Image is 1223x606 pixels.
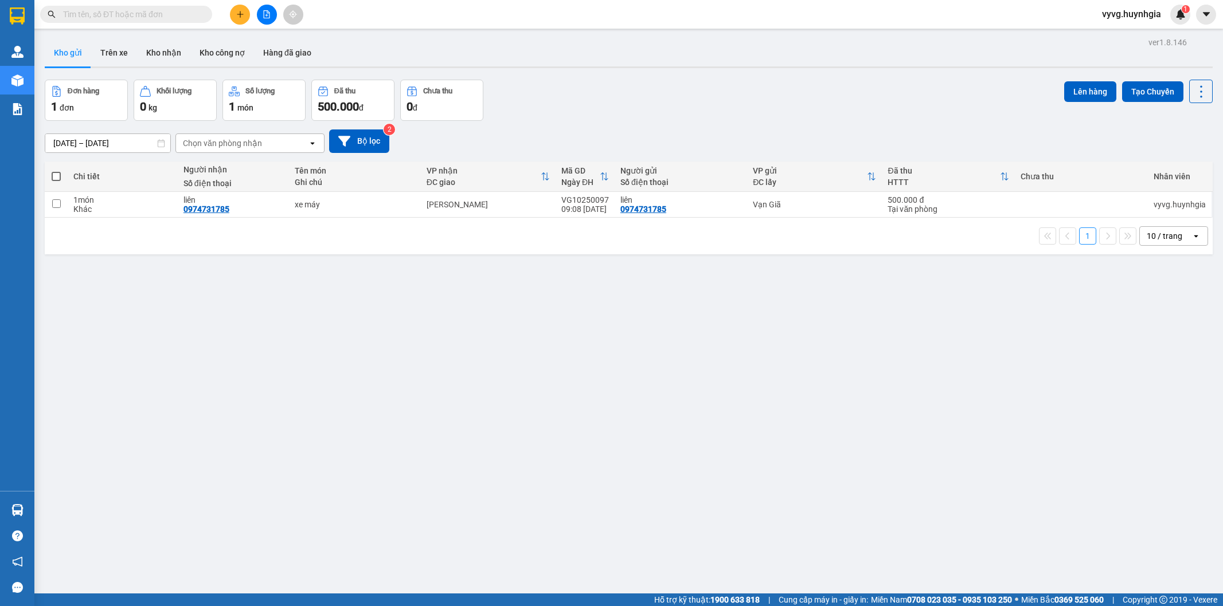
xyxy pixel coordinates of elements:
[68,87,99,95] div: Đơn hàng
[779,593,868,606] span: Cung cấp máy in - giấy in:
[157,87,192,95] div: Khối lượng
[1147,230,1182,242] div: 10 / trang
[45,134,170,152] input: Select a date range.
[882,162,1014,192] th: Toggle SortBy
[423,87,452,95] div: Chưa thu
[137,39,190,66] button: Kho nhận
[283,5,303,25] button: aim
[289,10,297,18] span: aim
[1064,81,1116,102] button: Lên hàng
[222,80,306,121] button: Số lượng1món
[1154,200,1206,209] div: vyvg.huynhgia
[295,166,415,175] div: Tên món
[12,582,23,593] span: message
[710,595,760,604] strong: 1900 633 818
[561,178,600,187] div: Ngày ĐH
[334,87,355,95] div: Đã thu
[263,10,271,18] span: file-add
[1079,227,1096,245] button: 1
[295,178,415,187] div: Ghi chú
[413,103,417,112] span: đ
[1196,5,1216,25] button: caret-down
[888,166,999,175] div: Đã thu
[427,200,550,209] div: [PERSON_NAME]
[183,204,229,214] div: 0974731785
[295,200,415,209] div: xe máy
[753,166,867,175] div: VP gửi
[308,139,317,148] svg: open
[427,166,541,175] div: VP nhận
[1159,596,1167,604] span: copyright
[556,162,615,192] th: Toggle SortBy
[149,103,157,112] span: kg
[1175,9,1186,19] img: icon-new-feature
[11,103,24,115] img: solution-icon
[183,165,284,174] div: Người nhận
[190,39,254,66] button: Kho công nợ
[91,39,137,66] button: Trên xe
[1054,595,1104,604] strong: 0369 525 060
[888,195,1009,204] div: 500.000 đ
[257,5,277,25] button: file-add
[753,178,867,187] div: ĐC lấy
[620,166,741,175] div: Người gửi
[63,8,198,21] input: Tìm tên, số ĐT hoặc mã đơn
[768,593,770,606] span: |
[311,80,394,121] button: Đã thu500.000đ
[245,87,275,95] div: Số lượng
[11,46,24,58] img: warehouse-icon
[1191,231,1201,241] svg: open
[620,178,741,187] div: Số điện thoại
[1021,172,1142,181] div: Chưa thu
[140,100,146,113] span: 0
[421,162,556,192] th: Toggle SortBy
[60,103,74,112] span: đơn
[11,504,24,516] img: warehouse-icon
[400,80,483,121] button: Chưa thu0đ
[183,137,262,149] div: Chọn văn phòng nhận
[237,103,253,112] span: món
[359,103,364,112] span: đ
[229,100,235,113] span: 1
[254,39,321,66] button: Hàng đã giao
[73,172,172,181] div: Chi tiết
[10,7,25,25] img: logo-vxr
[73,204,172,214] div: Khác
[230,5,250,25] button: plus
[407,100,413,113] span: 0
[561,166,600,175] div: Mã GD
[12,530,23,541] span: question-circle
[48,10,56,18] span: search
[329,129,389,153] button: Bộ lọc
[73,195,172,204] div: 1 món
[1148,36,1187,49] div: ver 1.8.146
[318,100,359,113] span: 500.000
[888,178,999,187] div: HTTT
[620,195,741,204] div: liên
[907,595,1012,604] strong: 0708 023 035 - 0935 103 250
[1182,5,1190,13] sup: 1
[871,593,1012,606] span: Miền Nam
[51,100,57,113] span: 1
[427,178,541,187] div: ĐC giao
[183,179,284,188] div: Số điện thoại
[888,204,1009,214] div: Tại văn phòng
[1183,5,1187,13] span: 1
[561,195,609,204] div: VG10250097
[183,195,284,204] div: liên
[747,162,882,192] th: Toggle SortBy
[45,39,91,66] button: Kho gửi
[1154,172,1206,181] div: Nhân viên
[12,556,23,567] span: notification
[11,74,24,86] img: warehouse-icon
[134,80,217,121] button: Khối lượng0kg
[1201,9,1212,19] span: caret-down
[1021,593,1104,606] span: Miền Bắc
[753,200,876,209] div: Vạn Giã
[1112,593,1114,606] span: |
[1093,7,1170,21] span: vyvg.huynhgia
[45,80,128,121] button: Đơn hàng1đơn
[384,124,395,135] sup: 2
[236,10,244,18] span: plus
[620,204,666,214] div: 0974731785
